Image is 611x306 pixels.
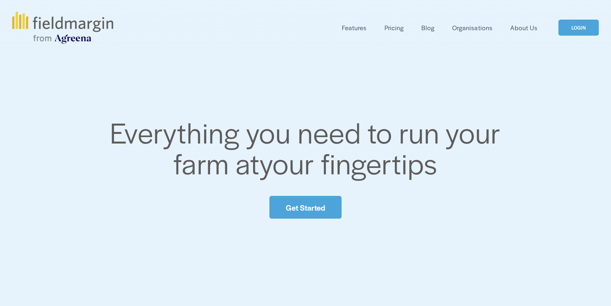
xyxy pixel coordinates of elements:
[510,22,538,33] a: About Us
[342,23,367,32] span: Features
[421,22,435,33] a: Blog
[342,22,367,33] a: folder dropdown
[385,22,404,33] a: Pricing
[269,196,341,219] a: Get Started
[12,12,113,44] img: fieldmargin.com
[259,143,437,183] span: your fingertips
[110,112,507,183] span: Everything you need to run your farm at
[452,22,492,33] a: Organisations
[558,20,599,36] a: LOGIN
